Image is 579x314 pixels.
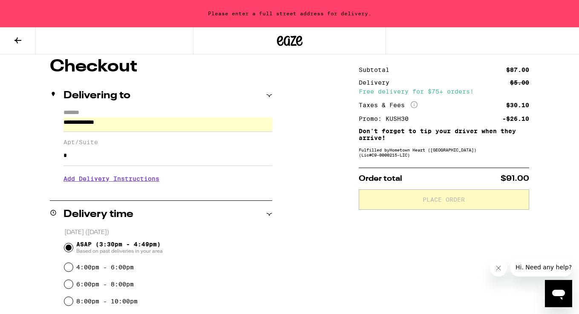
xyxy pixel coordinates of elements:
[502,116,529,122] div: -$26.10
[76,281,134,288] label: 6:00pm - 8:00pm
[359,80,395,86] div: Delivery
[423,197,465,203] span: Place Order
[506,102,529,108] div: $30.10
[359,175,402,183] span: Order total
[63,91,130,101] h2: Delivering to
[63,169,272,188] h3: Add Delivery Instructions
[359,128,529,141] p: Don't forget to tip your driver when they arrive!
[76,241,163,254] span: ASAP (3:30pm - 4:49pm)
[506,67,529,73] div: $87.00
[359,101,418,109] div: Taxes & Fees
[359,147,529,157] div: Fulfilled by Hometown Heart ([GEOGRAPHIC_DATA]) (Lic# C9-0000215-LIC )
[359,116,415,122] div: Promo: KUSH30
[76,298,138,305] label: 8:00pm - 10:00pm
[359,88,529,94] div: Free delivery for $75+ orders!
[510,80,529,86] div: $5.00
[359,67,395,73] div: Subtotal
[545,280,572,307] iframe: Button to launch messaging window
[510,258,572,277] iframe: Message from company
[76,248,163,254] span: Based on past deliveries in your area
[64,228,273,237] p: [DATE] ([DATE])
[63,209,133,220] h2: Delivery time
[490,260,507,277] iframe: Close message
[63,139,272,146] label: Apt/Suite
[50,58,272,75] h1: Checkout
[76,264,134,271] label: 4:00pm - 6:00pm
[63,188,272,195] p: We'll contact you at [PHONE_NUMBER] when we arrive
[501,175,529,183] span: $91.00
[359,189,529,210] button: Place Order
